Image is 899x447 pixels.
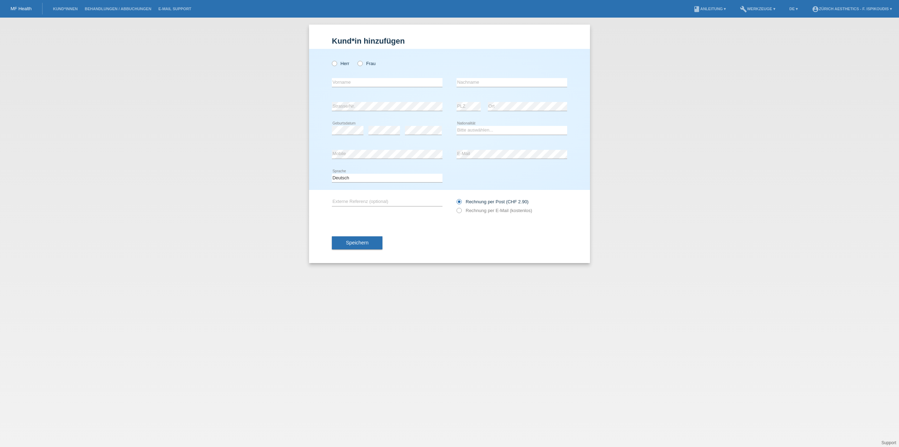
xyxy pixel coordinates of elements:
[332,236,382,250] button: Speichern
[812,6,819,13] i: account_circle
[11,6,32,11] a: MF Health
[808,7,895,11] a: account_circleZürich Aesthetics - F. Ispikoudis ▾
[690,7,729,11] a: bookAnleitung ▾
[457,208,532,213] label: Rechnung per E-Mail (kostenlos)
[332,61,349,66] label: Herr
[736,7,779,11] a: buildWerkzeuge ▾
[881,440,896,445] a: Support
[50,7,81,11] a: Kund*innen
[81,7,155,11] a: Behandlungen / Abbuchungen
[457,199,461,208] input: Rechnung per Post (CHF 2.90)
[357,61,375,66] label: Frau
[332,61,336,65] input: Herr
[346,240,368,245] span: Speichern
[457,199,529,204] label: Rechnung per Post (CHF 2.90)
[786,7,801,11] a: DE ▾
[155,7,195,11] a: E-Mail Support
[693,6,700,13] i: book
[332,37,567,45] h1: Kund*in hinzufügen
[457,208,461,217] input: Rechnung per E-Mail (kostenlos)
[740,6,747,13] i: build
[357,61,362,65] input: Frau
